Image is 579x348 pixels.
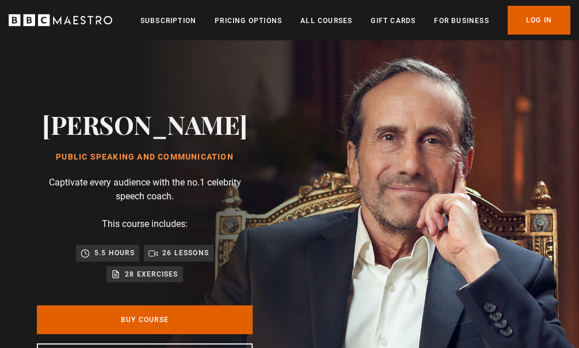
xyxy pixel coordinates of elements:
p: Captivate every audience with the no.1 celebrity speech coach. [37,176,253,203]
p: This course includes: [102,217,188,231]
a: For business [434,15,489,27]
a: Log In [508,6,570,35]
p: 26 lessons [162,247,209,259]
a: All Courses [300,15,352,27]
p: 28 exercises [125,268,178,280]
nav: Primary [140,6,570,35]
p: 5.5 hours [94,247,135,259]
h2: [PERSON_NAME] [42,109,247,139]
a: Gift Cards [371,15,416,27]
a: Subscription [140,15,196,27]
h1: Public Speaking and Communication [42,153,247,162]
a: Pricing Options [215,15,282,27]
svg: BBC Maestro [9,12,112,29]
